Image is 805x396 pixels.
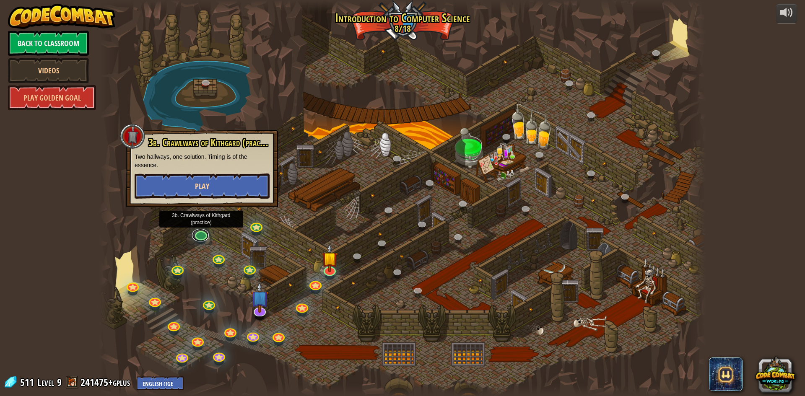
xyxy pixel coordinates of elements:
img: level-banner-started.png [322,244,338,272]
span: 511 [20,375,36,389]
a: Videos [8,58,89,83]
img: level-banner-unstarted-subscriber.png [251,282,268,313]
a: 241475+gplus [80,375,132,389]
a: Back to Classroom [8,31,89,56]
span: Level [37,375,54,389]
a: Play Golden Goal [8,85,96,110]
button: Play [135,173,270,199]
span: 9 [57,375,62,389]
span: Play [195,181,209,192]
img: CodeCombat - Learn how to code by playing a game [8,4,115,29]
button: Adjust volume [776,4,797,23]
p: Two hallways, one solution. Timing is of the essence. [135,153,270,169]
span: 3b. Crawlways of Kithgard (practice) [148,135,275,150]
